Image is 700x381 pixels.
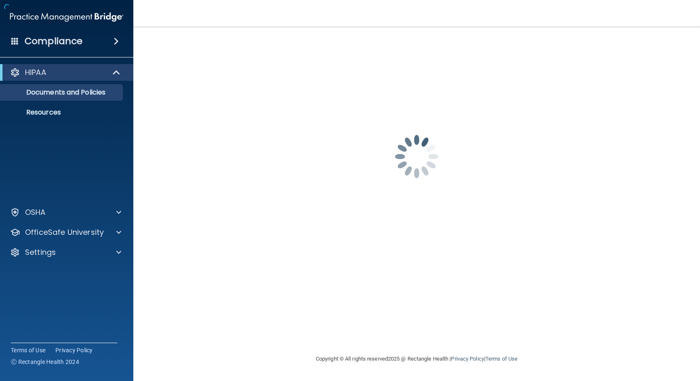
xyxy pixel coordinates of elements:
h4: Compliance [25,35,82,47]
p: OfficeSafe University [25,227,104,237]
p: Settings [25,247,56,257]
p: Documents and Policies [5,88,119,97]
iframe: Drift Widget Chat Controller [556,322,690,355]
p: HIPAA [25,67,46,77]
a: Privacy Policy [451,356,484,362]
span: Ⓒ Rectangle Health 2024 [11,358,79,366]
a: OfficeSafe University [10,227,121,237]
img: PMB logo [10,9,123,25]
a: Settings [10,247,121,257]
img: spinner.e123f6fc.gif [375,115,458,198]
a: OSHA [10,207,121,217]
a: Privacy Policy [55,346,93,354]
a: Terms of Use [485,356,517,362]
p: Resources [5,108,119,117]
p: OSHA [25,207,46,217]
a: Terms of Use [11,346,45,354]
a: HIPAA [10,67,121,77]
div: Copyright © All rights reserved 2025 @ Rectangle Health | | [265,346,569,372]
